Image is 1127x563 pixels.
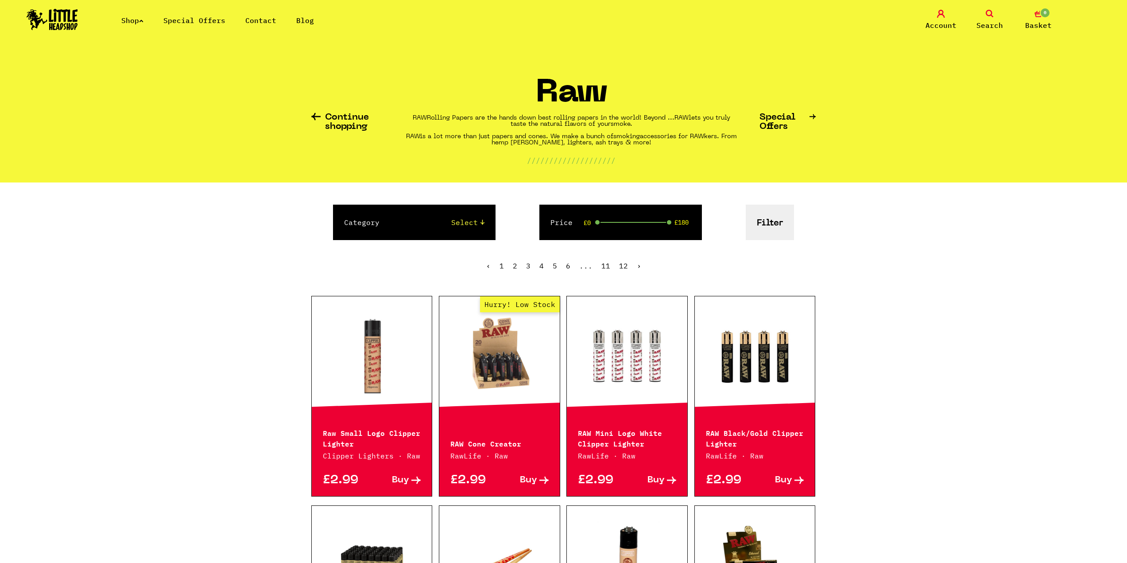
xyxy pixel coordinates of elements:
span: Buy [775,476,792,485]
span: 3 [526,261,531,270]
a: 5 [553,261,557,270]
a: Blog [296,16,314,25]
a: Buy [500,476,549,485]
strong: lets you truly taste the natural flavors of your [511,115,730,127]
p: £2.99 [450,476,500,485]
span: £0 [584,219,591,226]
a: Buy [372,476,421,485]
a: Search [968,10,1012,31]
h1: Raw [536,78,607,115]
p: RawLife · Raw [450,450,549,461]
p: RAW Cone Creator [450,438,549,448]
span: Buy [392,476,409,485]
p: RawLife · Raw [706,450,804,461]
a: Buy [755,476,804,485]
label: Price [550,217,573,228]
p: //////////////////// [527,155,616,166]
span: 0 [1040,8,1050,18]
a: 4 [539,261,544,270]
strong: accessories for RAWkers. From hemp [PERSON_NAME], lighters, ash trays & more! [492,134,737,146]
p: Clipper Lighters · Raw [323,450,421,461]
p: £2.99 [323,476,372,485]
span: Buy [647,476,665,485]
a: « Previous [486,261,491,270]
span: Basket [1025,20,1052,31]
span: Hurry! Low Stock [480,296,560,312]
p: RawLife · Raw [578,450,676,461]
em: smoking [613,134,640,140]
a: Hurry! Low Stock [439,312,560,400]
em: RAW [674,115,689,121]
button: Filter [746,205,794,240]
a: 12 [619,261,628,270]
span: Account [926,20,957,31]
a: Shop [121,16,143,25]
strong: is a lot more than just papers and cones. We make a bunch of [420,134,613,140]
a: Contact [245,16,276,25]
a: 1 [500,261,504,270]
a: Special Offers [163,16,225,25]
span: £180 [674,219,689,226]
a: 2 [513,261,517,270]
em: RAW [413,115,427,121]
a: Next » [637,261,641,270]
p: Raw Small Logo Clipper Lighter [323,427,421,448]
strong: Rolling Papers are the hands down best rolling papers in the world! Beyond ... [427,115,674,121]
span: ... [579,261,593,270]
strong: . [630,121,632,127]
a: Continue shopping [311,113,383,132]
a: Special Offers [759,113,816,132]
p: RAW Black/Gold Clipper Lighter [706,427,804,448]
a: 11 [601,261,610,270]
p: RAW Mini Logo White Clipper Lighter [578,427,676,448]
a: 6 [566,261,570,270]
p: £2.99 [706,476,755,485]
em: smoke [611,121,630,127]
label: Category [344,217,380,228]
span: Search [976,20,1003,31]
span: Buy [520,476,537,485]
a: Buy [627,476,676,485]
a: 0 Basket [1016,10,1061,31]
em: RAW [406,134,420,140]
img: Little Head Shop Logo [27,9,78,30]
p: £2.99 [578,476,627,485]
